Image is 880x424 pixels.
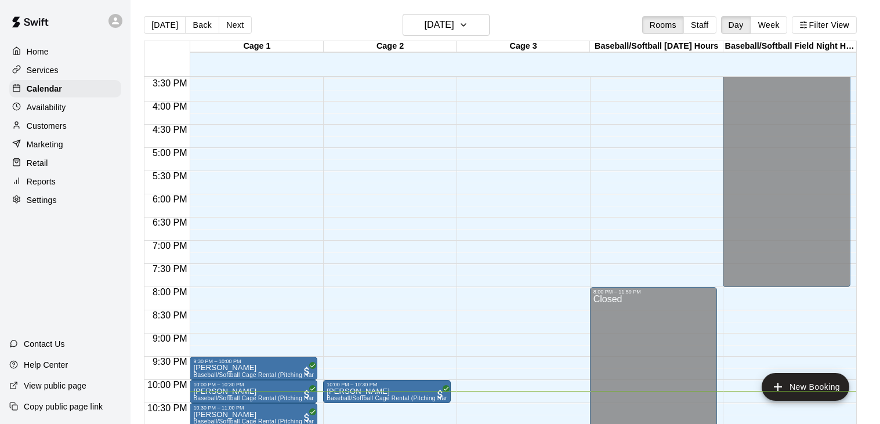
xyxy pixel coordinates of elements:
div: Cage 1 [190,41,324,52]
span: Baseball/Softball Cage Rental (Pitching Hand-fed Machine) [193,395,356,401]
span: 9:00 PM [150,334,190,343]
p: Availability [27,102,66,113]
span: 8:30 PM [150,310,190,320]
p: Help Center [24,359,68,371]
div: 9:30 PM – 10:00 PM: Dia Smith [190,357,317,380]
div: 9:30 PM – 10:00 PM [193,358,314,364]
div: 10:00 PM – 10:30 PM: Dia Smith [323,380,451,403]
span: 6:00 PM [150,194,190,204]
span: 5:00 PM [150,148,190,158]
span: 3:30 PM [150,78,190,88]
a: Settings [9,191,121,209]
div: 10:00 PM – 10:30 PM [193,382,314,387]
h6: [DATE] [424,17,454,33]
span: 4:00 PM [150,102,190,111]
span: 10:30 PM [144,403,190,413]
a: Customers [9,117,121,135]
span: 7:30 PM [150,264,190,274]
button: Staff [683,16,716,34]
div: 10:30 PM – 11:00 PM [193,405,314,411]
span: All customers have paid [301,365,313,377]
span: 6:30 PM [150,218,190,227]
a: Marketing [9,136,121,153]
div: Baseball/Softball [DATE] Hours [590,41,723,52]
button: Rooms [642,16,684,34]
div: 10:00 PM – 10:30 PM: Dia Smith [190,380,317,403]
p: Home [27,46,49,57]
p: Copy public page link [24,401,103,412]
span: 8:00 PM [150,287,190,297]
a: Availability [9,99,121,116]
p: Settings [27,194,57,206]
a: Services [9,61,121,79]
p: Reports [27,176,56,187]
button: Back [185,16,219,34]
button: Filter View [792,16,857,34]
p: Calendar [27,83,62,95]
p: Contact Us [24,338,65,350]
span: All customers have paid [301,389,313,400]
div: Cage 2 [324,41,457,52]
div: Baseball/Softball Field Night Hours [723,41,857,52]
span: 7:00 PM [150,241,190,251]
a: Calendar [9,80,121,97]
span: All customers have paid [434,389,446,400]
div: Cage 3 [457,41,590,52]
p: Marketing [27,139,63,150]
span: All customers have paid [301,412,313,423]
button: Day [721,16,751,34]
span: 10:00 PM [144,380,190,390]
div: 10:00 PM – 10:30 PM [327,382,447,387]
button: [DATE] [144,16,186,34]
a: Retail [9,154,121,172]
span: 9:30 PM [150,357,190,367]
p: View public page [24,380,86,392]
p: Services [27,64,59,76]
button: Next [219,16,251,34]
button: [DATE] [403,14,490,36]
p: Retail [27,157,48,169]
a: Home [9,43,121,60]
p: Customers [27,120,67,132]
span: 5:30 PM [150,171,190,181]
a: Reports [9,173,121,190]
div: 8:00 PM – 11:59 PM [593,289,714,295]
button: add [762,373,849,401]
span: Baseball/Softball Cage Rental (Pitching Hand-fed Machine) [327,395,490,401]
span: 4:30 PM [150,125,190,135]
button: Week [751,16,787,34]
span: Baseball/Softball Cage Rental (Pitching Hand-fed Machine) [193,372,356,378]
